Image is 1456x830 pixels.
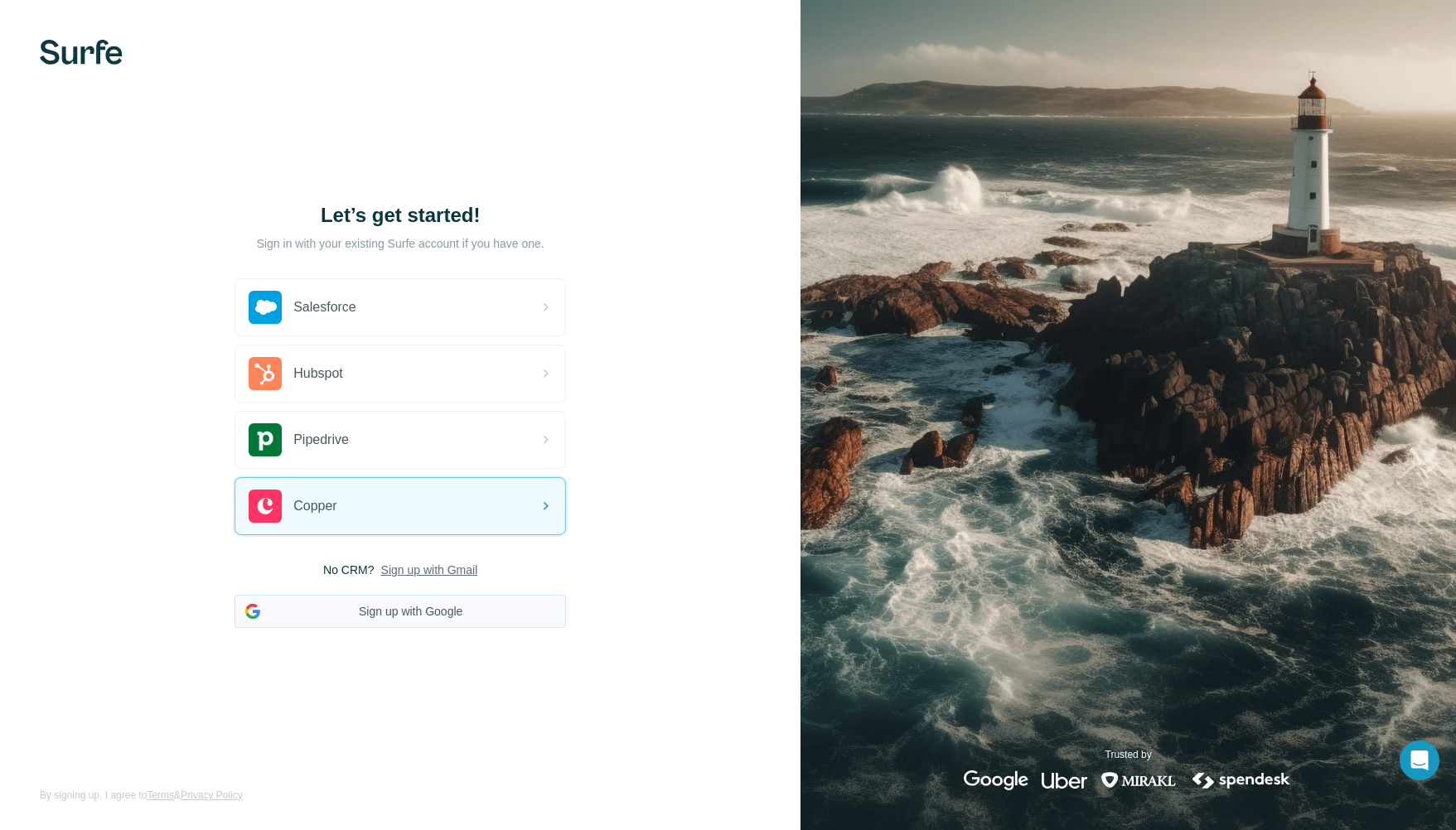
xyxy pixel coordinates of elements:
h1: Let’s get started! [235,202,566,229]
p: Sign in with your existing Surfe account if you have one. [257,235,544,252]
img: google's logo [964,770,1028,790]
img: Surfe's logo [40,40,123,65]
a: Terms [147,789,174,801]
span: No CRM? [323,562,374,578]
span: Salesforce [293,297,356,317]
img: copper's logo [249,490,282,523]
span: By signing up, I agree to & [40,788,243,803]
p: Trusted by [1105,747,1152,762]
button: Sign up with Google [235,595,566,628]
div: Open Intercom Messenger [1400,741,1439,780]
img: pipedrive's logo [249,423,282,456]
img: mirakl's logo [1100,770,1177,790]
img: uber's logo [1042,770,1087,790]
span: Pipedrive [293,430,349,450]
span: Hubspot [293,364,343,384]
span: Copper [293,496,336,516]
img: spendesk's logo [1190,770,1293,790]
img: hubspot's logo [249,357,282,390]
button: Sign up with Gmail [381,562,478,578]
a: Privacy Policy [181,789,243,801]
img: salesforce's logo [249,291,282,324]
